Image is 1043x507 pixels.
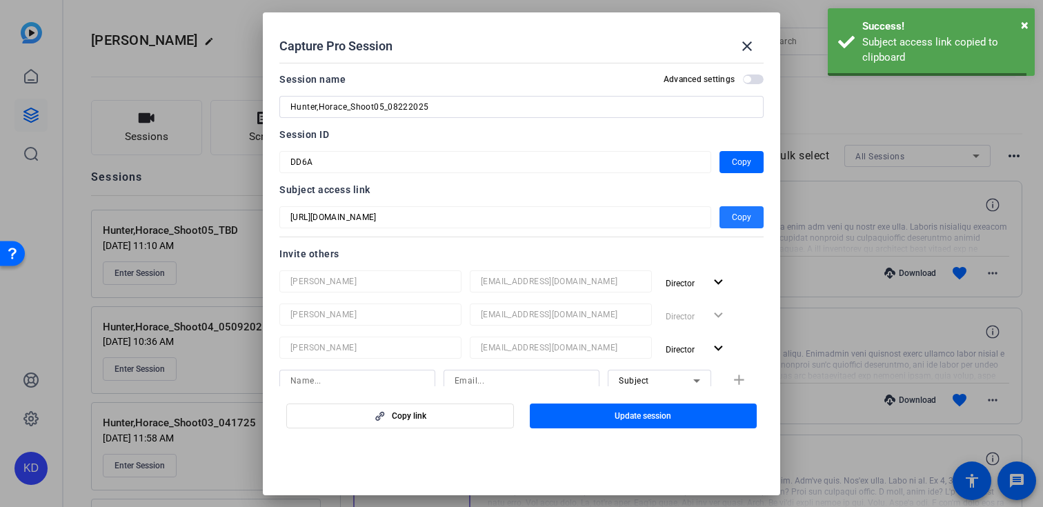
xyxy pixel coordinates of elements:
[286,404,514,428] button: Copy link
[279,181,764,198] div: Subject access link
[710,274,727,291] mat-icon: expand_more
[660,337,733,361] button: Director
[290,154,700,170] input: Session OTP
[664,74,735,85] h2: Advanced settings
[619,376,649,386] span: Subject
[710,340,727,357] mat-icon: expand_more
[481,339,641,356] input: Email...
[719,151,764,173] button: Copy
[279,30,764,63] div: Capture Pro Session
[279,126,764,143] div: Session ID
[530,404,757,428] button: Update session
[666,345,695,355] span: Director
[615,410,671,421] span: Update session
[392,410,426,421] span: Copy link
[732,209,751,226] span: Copy
[279,71,346,88] div: Session name
[481,306,641,323] input: Email...
[1021,14,1029,35] button: Close
[732,154,751,170] span: Copy
[481,273,641,290] input: Email...
[666,279,695,288] span: Director
[739,38,755,54] mat-icon: close
[862,19,1024,34] div: Success!
[290,209,700,226] input: Session OTP
[279,246,764,262] div: Invite others
[290,372,424,389] input: Name...
[719,206,764,228] button: Copy
[660,270,733,295] button: Director
[455,372,588,389] input: Email...
[1021,17,1029,33] span: ×
[862,34,1024,66] div: Subject access link copied to clipboard
[290,273,450,290] input: Name...
[290,306,450,323] input: Name...
[290,339,450,356] input: Name...
[290,99,753,115] input: Enter Session Name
